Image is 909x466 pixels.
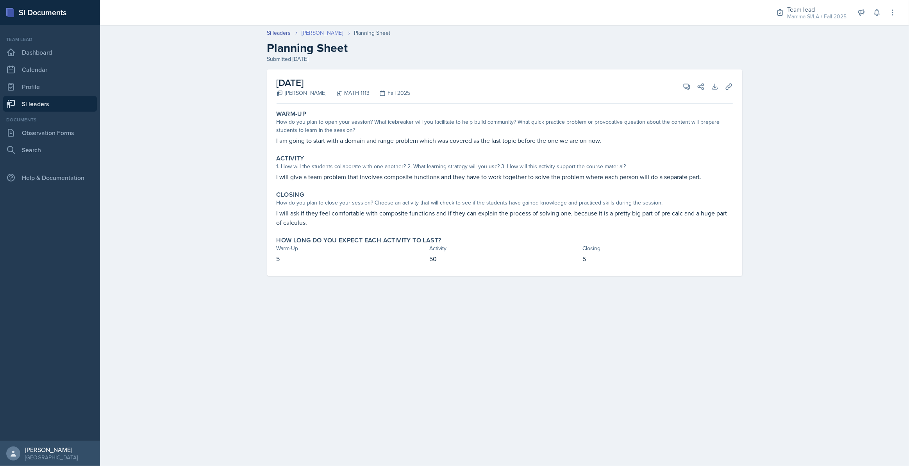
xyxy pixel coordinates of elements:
[3,44,97,60] a: Dashboard
[3,62,97,77] a: Calendar
[277,191,304,199] label: Closing
[277,155,304,162] label: Activity
[302,29,343,37] a: [PERSON_NAME]
[277,136,733,145] p: I am going to start with a domain and range problem which was covered as the last topic before th...
[277,76,411,90] h2: [DATE]
[583,244,733,253] div: Closing
[3,142,97,158] a: Search
[277,244,427,253] div: Warm-Up
[787,12,846,21] div: Mamma SI/LA / Fall 2025
[277,118,733,134] div: How do you plan to open your session? What icebreaker will you facilitate to help build community...
[3,96,97,112] a: Si leaders
[327,89,370,97] div: MATH 1113
[277,208,733,227] p: I will ask if they feel comfortable with composite functions and if they can explain the process ...
[277,162,733,171] div: 1. How will the students collaborate with one another? 2. What learning strategy will you use? 3....
[25,454,78,461] div: [GEOGRAPHIC_DATA]
[267,29,291,37] a: Si leaders
[277,237,441,244] label: How long do you expect each activity to last?
[267,41,742,55] h2: Planning Sheet
[267,55,742,63] div: Submitted [DATE]
[787,5,846,14] div: Team lead
[3,79,97,94] a: Profile
[3,170,97,185] div: Help & Documentation
[277,89,327,97] div: [PERSON_NAME]
[3,125,97,141] a: Observation Forms
[430,254,580,263] p: 50
[277,199,733,207] div: How do you plan to close your session? Choose an activity that will check to see if the students ...
[277,254,427,263] p: 5
[430,244,580,253] div: Activity
[583,254,733,263] p: 5
[3,36,97,43] div: Team lead
[354,29,391,37] div: Planning Sheet
[277,110,307,118] label: Warm-Up
[370,89,411,97] div: Fall 2025
[277,172,733,181] p: I will give a team problem that involves composite functions and they have to work together to so...
[25,446,78,454] div: [PERSON_NAME]
[3,116,97,123] div: Documents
